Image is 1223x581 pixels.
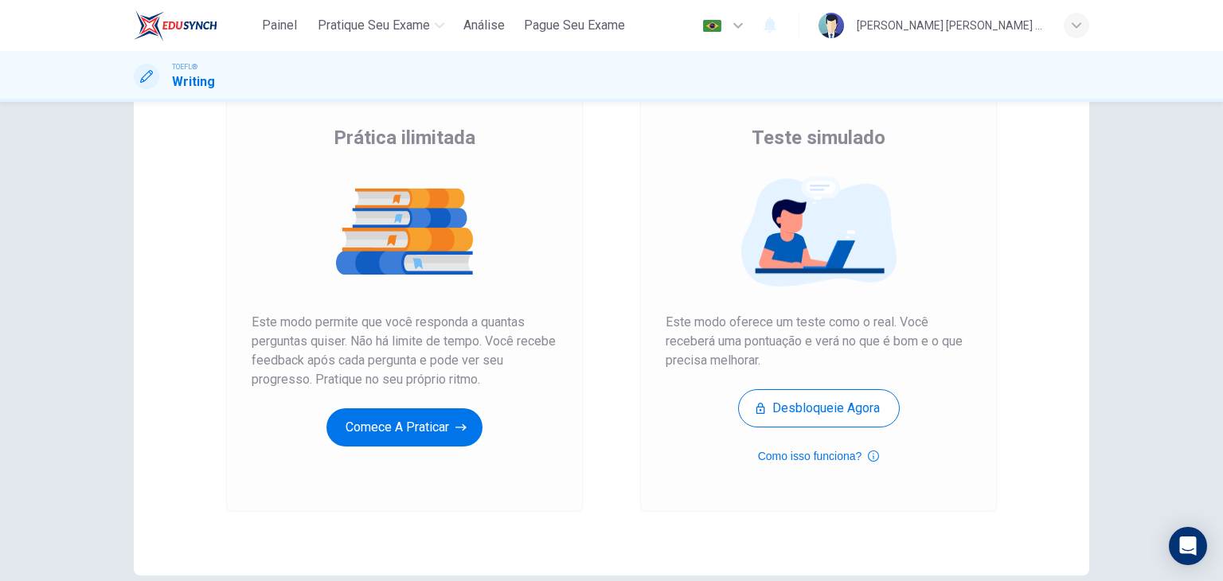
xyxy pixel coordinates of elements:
[172,72,215,92] h1: Writing
[666,313,971,370] span: Este modo oferece um teste como o real. Você receberá uma pontuação e verá no que é bom e o que p...
[702,20,722,32] img: pt
[463,16,505,35] span: Análise
[518,11,631,40] button: Pague Seu Exame
[758,446,880,466] button: Como isso funciona?
[457,11,511,40] button: Análise
[752,125,885,150] span: Teste simulado
[819,13,844,38] img: Profile picture
[134,10,254,41] a: EduSynch logo
[134,10,217,41] img: EduSynch logo
[318,16,430,35] span: Pratique seu exame
[1169,527,1207,565] div: Open Intercom Messenger
[172,61,197,72] span: TOEFL®
[326,408,483,446] button: Comece a praticar
[738,389,900,427] button: Desbloqueie agora
[857,16,1045,35] div: [PERSON_NAME] [PERSON_NAME] [PERSON_NAME]
[252,313,557,389] span: Este modo permite que você responda a quantas perguntas quiser. Não há limite de tempo. Você rece...
[524,16,625,35] span: Pague Seu Exame
[254,11,305,40] button: Painel
[334,125,475,150] span: Prática ilimitada
[311,11,451,40] button: Pratique seu exame
[262,16,297,35] span: Painel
